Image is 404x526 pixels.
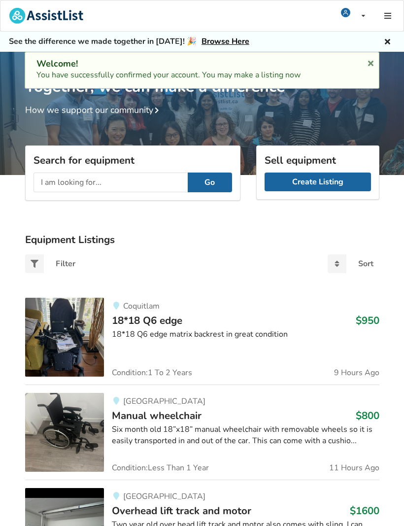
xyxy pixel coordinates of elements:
div: Welcome! [36,58,368,70]
span: [GEOGRAPHIC_DATA] [123,396,205,407]
input: I am looking for... [34,173,188,192]
span: Condition: 1 To 2 Years [112,369,192,377]
span: [GEOGRAPHIC_DATA] [123,491,205,502]
span: Manual wheelchair [112,409,202,422]
div: Filter [56,260,75,268]
span: 11 Hours Ago [329,464,379,472]
div: Six month old 18”x18” manual wheelchair with removable wheels so it is easily transported in and ... [112,424,379,447]
h3: $800 [356,409,379,422]
h3: $950 [356,314,379,327]
img: mobility-manual wheelchair [25,393,104,472]
h3: Search for equipment [34,154,232,167]
h3: $1600 [350,504,379,517]
div: Sort [358,260,373,268]
img: user icon [341,8,350,17]
a: Create Listing [265,173,371,191]
img: mobility-18*18 q6 edge [25,298,104,377]
div: You have successfully confirmed your account. You may make a listing now [36,58,368,81]
h3: Equipment Listings [25,233,379,246]
a: Browse Here [202,36,249,47]
a: mobility-18*18 q6 edgeCoquitlam18*18 Q6 edge$95018*18 Q6 edge matrix backrest in great conditionC... [25,298,379,385]
span: 18*18 Q6 edge [112,314,182,327]
span: Condition: Less Than 1 Year [112,464,209,472]
a: mobility-manual wheelchair [GEOGRAPHIC_DATA]Manual wheelchair$800Six month old 18”x18” manual whe... [25,385,379,480]
span: Coquitlam [123,301,160,312]
h5: See the difference we made together in [DATE]! 🎉 [9,36,249,47]
a: How we support our community [25,104,163,116]
h3: Sell equipment [265,154,371,167]
span: 9 Hours Ago [334,369,379,377]
span: Overhead lift track and motor [112,504,251,518]
button: Go [188,173,232,192]
img: assistlist-logo [9,8,83,24]
div: 18*18 Q6 edge matrix backrest in great condition [112,329,379,340]
h1: Together, we can make a difference [25,52,379,97]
